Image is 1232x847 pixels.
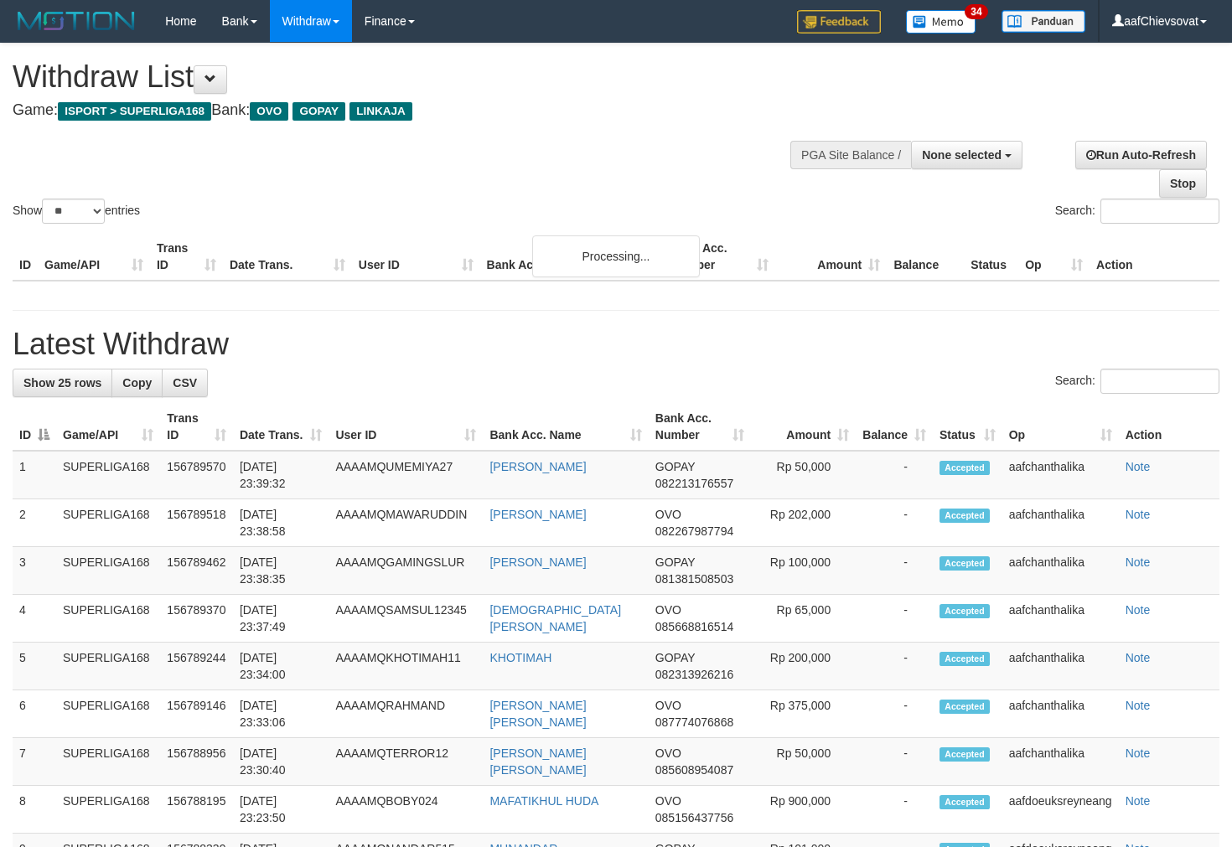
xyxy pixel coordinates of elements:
[56,403,160,451] th: Game/API: activate to sort column ascending
[13,738,56,786] td: 7
[13,451,56,499] td: 1
[906,10,976,34] img: Button%20Memo.svg
[655,811,733,824] span: Copy 085156437756 to clipboard
[150,233,223,281] th: Trans ID
[233,690,329,738] td: [DATE] 23:33:06
[349,102,412,121] span: LINKAJA
[1126,603,1151,617] a: Note
[1055,199,1219,224] label: Search:
[329,595,483,643] td: AAAAMQSAMSUL12345
[233,643,329,690] td: [DATE] 23:34:00
[655,572,733,586] span: Copy 081381508503 to clipboard
[856,499,933,547] td: -
[13,8,140,34] img: MOTION_logo.png
[292,102,345,121] span: GOPAY
[940,509,990,523] span: Accepted
[160,643,233,690] td: 156789244
[56,499,160,547] td: SUPERLIGA168
[933,403,1002,451] th: Status: activate to sort column ascending
[751,786,856,834] td: Rp 900,000
[489,603,621,633] a: [DEMOGRAPHIC_DATA][PERSON_NAME]
[887,233,964,281] th: Balance
[751,643,856,690] td: Rp 200,000
[532,235,700,277] div: Processing...
[940,556,990,571] span: Accepted
[797,10,881,34] img: Feedback.jpg
[233,786,329,834] td: [DATE] 23:23:50
[13,102,805,119] h4: Game: Bank:
[1100,369,1219,394] input: Search:
[13,233,38,281] th: ID
[13,690,56,738] td: 6
[856,451,933,499] td: -
[233,595,329,643] td: [DATE] 23:37:49
[1002,451,1119,499] td: aafchanthalika
[655,715,733,729] span: Copy 087774076868 to clipboard
[160,595,233,643] td: 156789370
[489,699,586,729] a: [PERSON_NAME] [PERSON_NAME]
[922,148,1002,162] span: None selected
[751,451,856,499] td: Rp 50,000
[173,376,197,390] span: CSV
[856,690,933,738] td: -
[489,746,586,777] a: [PERSON_NAME] [PERSON_NAME]
[56,643,160,690] td: SUPERLIGA168
[160,403,233,451] th: Trans ID: activate to sort column ascending
[1002,547,1119,595] td: aafchanthalika
[42,199,105,224] select: Showentries
[655,668,733,681] span: Copy 082313926216 to clipboard
[56,786,160,834] td: SUPERLIGA168
[1002,403,1119,451] th: Op: activate to sort column ascending
[655,620,733,633] span: Copy 085668816514 to clipboard
[13,403,56,451] th: ID: activate to sort column descending
[655,524,733,538] span: Copy 082267987794 to clipboard
[940,700,990,714] span: Accepted
[111,369,163,397] a: Copy
[1018,233,1090,281] th: Op
[13,595,56,643] td: 4
[655,763,733,777] span: Copy 085608954087 to clipboard
[489,460,586,473] a: [PERSON_NAME]
[655,460,695,473] span: GOPAY
[13,369,112,397] a: Show 25 rows
[56,451,160,499] td: SUPERLIGA168
[162,369,208,397] a: CSV
[160,451,233,499] td: 156789570
[489,651,551,664] a: KHOTIMAH
[856,547,933,595] td: -
[13,786,56,834] td: 8
[250,102,288,121] span: OVO
[940,604,990,618] span: Accepted
[1002,643,1119,690] td: aafchanthalika
[483,403,648,451] th: Bank Acc. Name: activate to sort column ascending
[480,233,665,281] th: Bank Acc. Name
[655,651,695,664] span: GOPAY
[1126,460,1151,473] a: Note
[329,738,483,786] td: AAAAMQTERROR12
[1002,738,1119,786] td: aafchanthalika
[160,499,233,547] td: 156789518
[1126,508,1151,521] a: Note
[38,233,150,281] th: Game/API
[489,555,586,569] a: [PERSON_NAME]
[13,60,805,94] h1: Withdraw List
[56,690,160,738] td: SUPERLIGA168
[940,747,990,762] span: Accepted
[1126,699,1151,712] a: Note
[655,555,695,569] span: GOPAY
[1100,199,1219,224] input: Search:
[329,690,483,738] td: AAAAMQRAHMAND
[329,547,483,595] td: AAAAMQGAMINGSLUR
[56,547,160,595] td: SUPERLIGA168
[489,794,598,808] a: MAFATIKHUL HUDA
[649,403,751,451] th: Bank Acc. Number: activate to sort column ascending
[13,328,1219,361] h1: Latest Withdraw
[775,233,887,281] th: Amount
[223,233,352,281] th: Date Trans.
[160,547,233,595] td: 156789462
[751,595,856,643] td: Rp 65,000
[233,451,329,499] td: [DATE] 23:39:32
[1119,403,1219,451] th: Action
[655,603,681,617] span: OVO
[352,233,480,281] th: User ID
